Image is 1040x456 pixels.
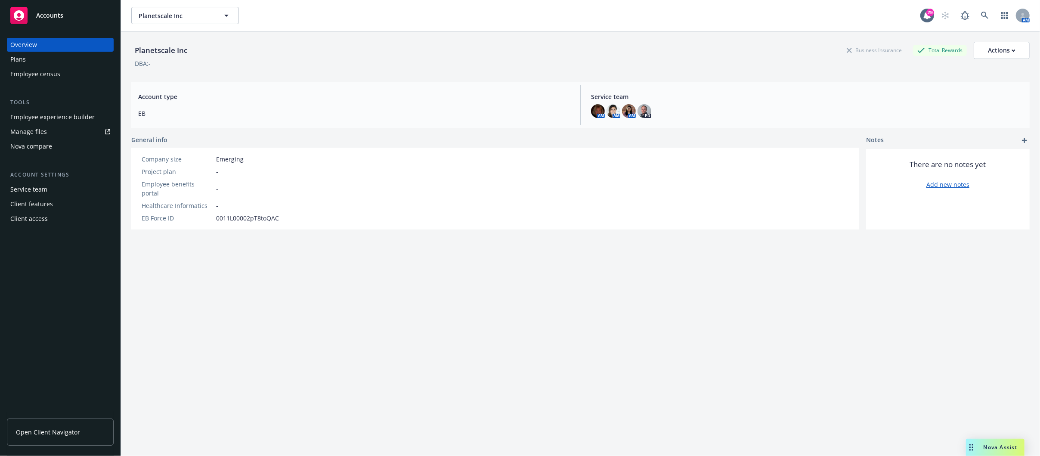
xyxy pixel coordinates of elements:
div: Planetscale Inc [131,45,191,56]
div: Account settings [7,171,114,179]
div: Employee benefits portal [142,180,213,198]
div: Company size [142,155,213,164]
img: photo [607,104,620,118]
a: Start snowing [937,7,954,24]
img: photo [622,104,636,118]
a: Report a Bug [956,7,974,24]
a: Manage files [7,125,114,139]
a: Overview [7,38,114,52]
span: Open Client Navigator [16,428,80,437]
a: Switch app [996,7,1013,24]
span: - [216,167,218,176]
div: Overview [10,38,37,52]
span: 0011L00002pT8toQAC [216,214,279,223]
div: Employee experience builder [10,110,95,124]
div: Employee census [10,67,60,81]
div: Manage files [10,125,47,139]
span: Notes [866,135,884,146]
a: Nova compare [7,140,114,153]
div: Tools [7,98,114,107]
div: Client access [10,212,48,226]
span: - [216,201,218,210]
span: Account type [138,92,570,101]
a: Search [976,7,994,24]
div: Total Rewards [913,45,967,56]
div: 29 [926,9,934,16]
span: Accounts [36,12,63,19]
a: Service team [7,183,114,196]
div: Healthcare Informatics [142,201,213,210]
button: Planetscale Inc [131,7,239,24]
span: Emerging [216,155,244,164]
span: - [216,184,218,193]
div: Service team [10,183,47,196]
span: There are no notes yet [910,159,986,170]
button: Actions [974,42,1030,59]
a: Client access [7,212,114,226]
span: General info [131,135,167,144]
div: Project plan [142,167,213,176]
span: EB [138,109,570,118]
button: Nova Assist [966,439,1025,456]
span: Planetscale Inc [139,11,213,20]
a: Employee experience builder [7,110,114,124]
a: Plans [7,53,114,66]
span: Service team [591,92,1023,101]
div: Business Insurance [842,45,906,56]
a: add [1019,135,1030,146]
div: Drag to move [966,439,977,456]
a: Client features [7,197,114,211]
a: Employee census [7,67,114,81]
span: Nova Assist [984,444,1018,451]
img: photo [591,104,605,118]
div: DBA: - [135,59,151,68]
div: Client features [10,197,53,211]
div: Actions [988,42,1015,59]
img: photo [638,104,651,118]
div: Plans [10,53,26,66]
a: Add new notes [926,180,969,189]
div: EB Force ID [142,214,213,223]
div: Nova compare [10,140,52,153]
a: Accounts [7,3,114,28]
